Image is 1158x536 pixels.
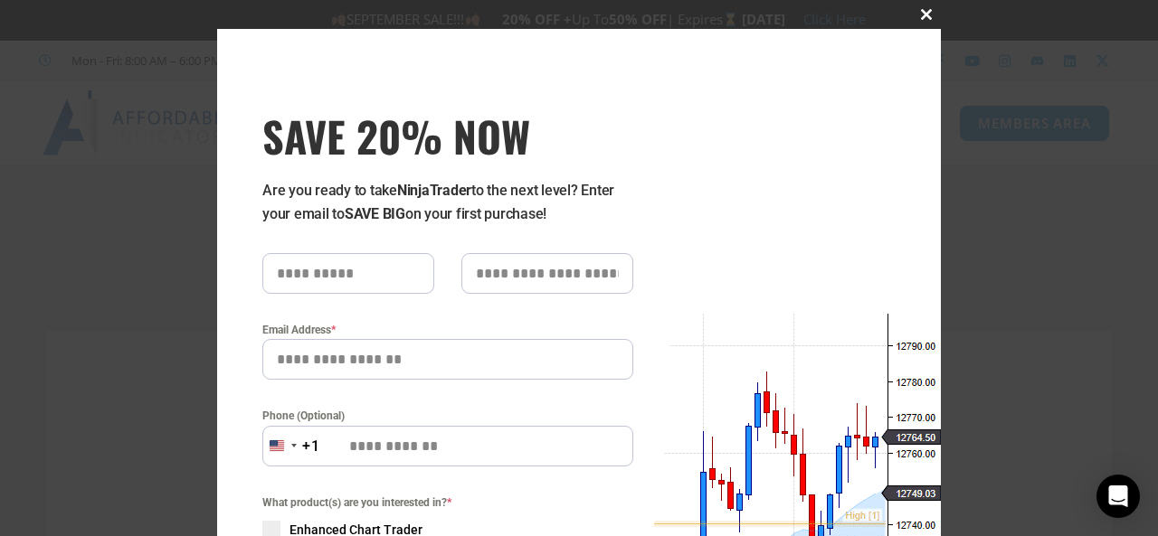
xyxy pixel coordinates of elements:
[302,435,320,458] div: +1
[262,321,633,339] label: Email Address
[262,179,633,226] p: Are you ready to take to the next level? Enter your email to on your first purchase!
[345,205,405,222] strong: SAVE BIG
[262,110,633,161] span: SAVE 20% NOW
[262,494,633,512] span: What product(s) are you interested in?
[262,426,320,466] button: Selected country
[397,182,471,199] strong: NinjaTrader
[1096,475,1140,518] div: Open Intercom Messenger
[262,407,633,425] label: Phone (Optional)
